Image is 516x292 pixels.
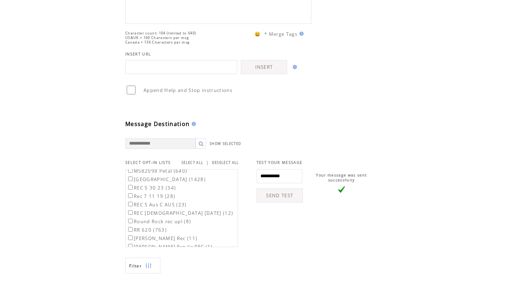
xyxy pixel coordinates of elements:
[145,258,152,274] img: filters.png
[125,258,160,273] a: Filter
[127,244,213,250] label: [PERSON_NAME] Exp lic REC (1)
[190,122,196,126] img: help.gif
[127,193,175,199] label: Rec 7 11 19 (28)
[127,210,233,216] label: REC [DEMOGRAPHIC_DATA] [DATE] (12)
[257,160,303,165] span: TEST YOUR MESSAGE
[128,177,133,181] input: [GEOGRAPHIC_DATA] (1428)
[127,168,187,174] label: MS82098 Petal (640)
[257,188,303,203] a: SEND TEST
[210,141,241,146] a: SHOW SELECTED
[127,235,197,241] label: [PERSON_NAME] Rec (11)
[127,176,206,182] label: [GEOGRAPHIC_DATA] (1428)
[206,159,209,166] span: |
[129,263,142,269] span: Show filters
[128,185,133,190] input: REC 5 30 23 (34)
[181,160,203,165] a: SELECT ALL
[254,31,261,37] span: 😀
[212,160,239,165] a: DESELECT ALL
[264,31,297,37] span: * Merge Tags
[128,210,133,215] input: REC [DEMOGRAPHIC_DATA] [DATE] (12)
[127,185,176,191] label: REC 5 30 23 (34)
[128,227,133,232] input: RR 620 (763)
[128,168,133,173] input: MS82098 Petal (640)
[297,32,304,36] img: help.gif
[338,186,345,193] img: vLarge.png
[128,219,133,223] input: Round Rock rec upl (8)
[128,193,133,198] input: Rec 7 11 19 (28)
[125,31,196,35] span: Character count: 104 (limited to 640)
[125,52,151,57] span: INSERT URL
[125,160,171,165] span: SELECT OPT-IN LISTS
[127,218,191,225] label: Round Rock rec upl (8)
[128,235,133,240] input: [PERSON_NAME] Rec (11)
[127,227,167,233] label: RR 620 (763)
[127,201,187,208] label: REC S Aus C AUS (23)
[125,120,190,128] span: Message Destination
[316,173,367,182] span: Your message was sent successfully
[241,60,287,74] a: INSERT
[125,40,190,45] span: Canada = 136 Characters per msg
[125,35,189,40] span: US&UK = 160 Characters per msg
[128,244,133,248] input: [PERSON_NAME] Exp lic REC (1)
[128,202,133,206] input: REC S Aus C AUS (23)
[291,65,297,69] img: help.gif
[144,87,232,93] span: Append Help and Stop instructions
